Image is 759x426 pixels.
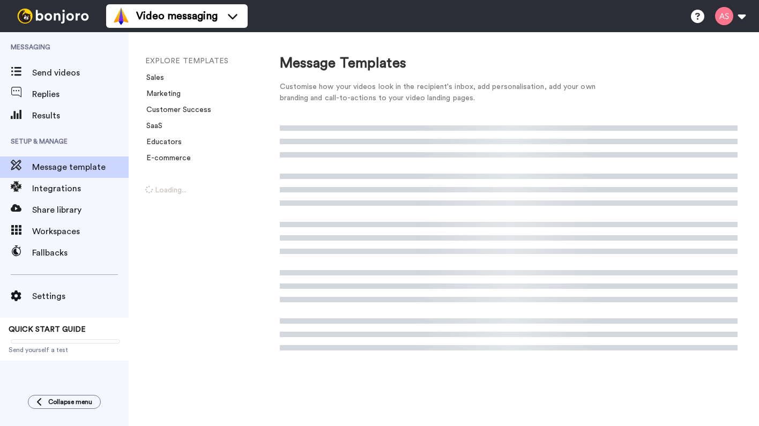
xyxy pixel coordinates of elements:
a: Educators [140,138,182,146]
span: Workspaces [32,225,129,238]
button: Collapse menu [28,395,101,409]
span: Video messaging [136,9,218,24]
a: Marketing [140,90,181,98]
span: Collapse menu [48,398,92,406]
span: Loading... [145,186,187,194]
span: Message template [32,161,129,174]
span: Send yourself a test [9,346,120,354]
span: Fallbacks [32,246,129,259]
div: Customise how your videos look in the recipient's inbox, add personalisation, add your own brandi... [280,81,612,104]
a: SaaS [140,122,162,130]
span: Results [32,109,129,122]
a: Customer Success [140,106,211,114]
a: E-commerce [140,154,191,162]
span: Integrations [32,182,129,195]
img: bj-logo-header-white.svg [13,9,93,24]
span: Send videos [32,66,129,79]
span: QUICK START GUIDE [9,326,86,333]
span: Replies [32,88,129,101]
img: vm-color.svg [113,8,130,25]
span: Share library [32,204,129,216]
div: Message Templates [280,54,738,73]
span: Settings [32,290,129,303]
a: Sales [140,74,164,81]
li: EXPLORE TEMPLATES [145,56,290,67]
